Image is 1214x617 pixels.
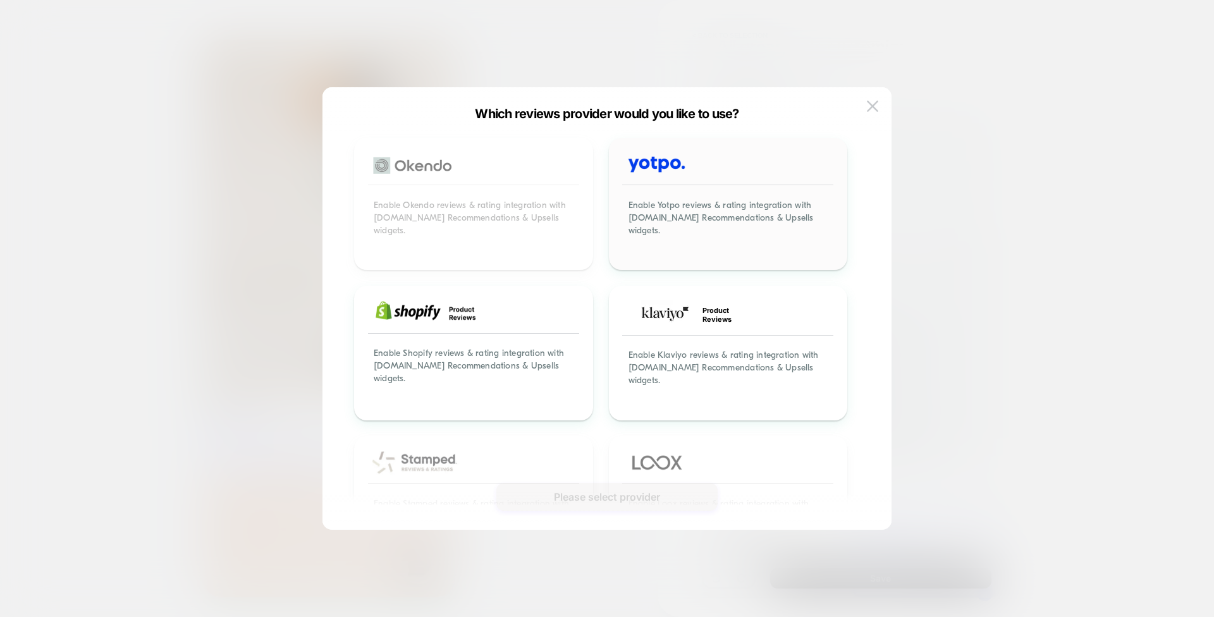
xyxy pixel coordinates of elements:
[611,182,846,268] div: Enable Yotpo reviews & rating integration with [DOMAIN_NAME] Recommendations & Upsells widgets.
[322,106,892,121] div: Which reviews provider would you like to use?
[641,300,690,326] img: Klaviyo
[496,483,718,511] button: Please select provider
[617,143,744,188] img: Yotpo
[197,506,235,544] div: Messenger Dummy Widget
[702,306,732,324] strong: Product Reviews
[611,332,846,418] div: Enable Klaviyo reviews & rating integration with [DOMAIN_NAME] Recommendations & Upsells widgets.
[867,101,878,111] img: close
